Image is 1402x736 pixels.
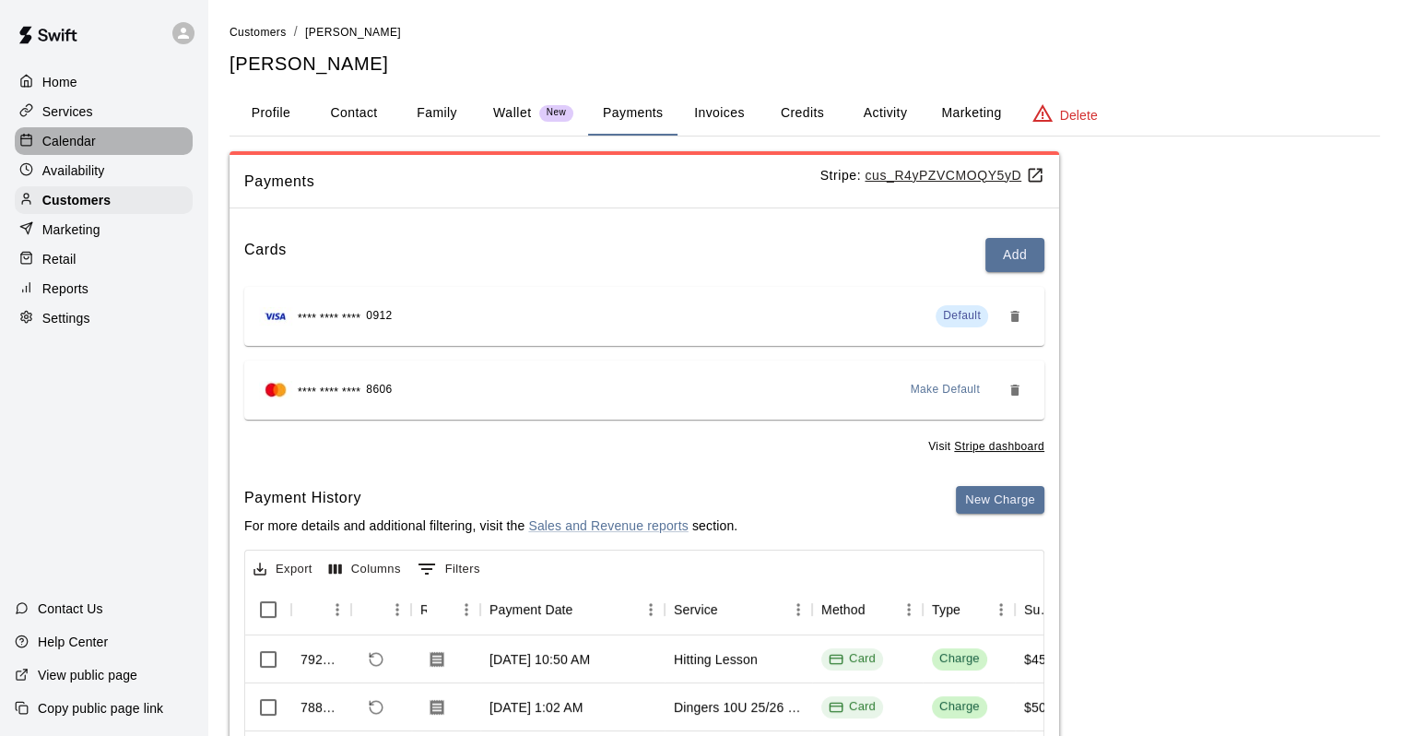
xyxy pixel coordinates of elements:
[1000,302,1030,331] button: Remove
[939,698,980,716] div: Charge
[926,91,1016,136] button: Marketing
[244,238,287,272] h6: Cards
[943,309,981,322] span: Default
[985,238,1044,272] button: Add
[674,584,718,635] div: Service
[366,307,392,326] span: 0912
[420,643,454,676] button: Download Receipt
[42,309,90,327] p: Settings
[244,516,737,535] p: For more details and additional filtering, visit the section.
[230,52,1380,77] h5: [PERSON_NAME]
[360,692,392,723] span: Refund payment
[38,633,108,651] p: Help Center
[637,596,665,623] button: Menu
[312,91,395,136] button: Contact
[539,107,573,119] span: New
[528,518,688,533] a: Sales and Revenue reports
[480,584,665,635] div: Payment Date
[15,245,193,273] a: Retail
[230,22,1380,42] nav: breadcrumb
[1060,106,1098,125] p: Delete
[413,554,485,584] button: Show filters
[38,699,163,718] p: Copy public page link
[928,438,1044,457] span: Visit
[1000,375,1030,405] button: Remove
[895,596,923,623] button: Menu
[42,161,105,180] p: Availability
[987,596,1015,623] button: Menu
[300,650,342,669] div: 792361
[42,102,93,121] p: Services
[15,98,193,125] a: Services
[249,555,317,584] button: Export
[820,166,1044,185] p: Stripe:
[489,650,590,669] div: Sep 2, 2025, 10:50 AM
[493,103,532,123] p: Wallet
[259,307,292,326] img: Credit card brand logo
[230,91,1380,136] div: basic tabs example
[42,279,88,298] p: Reports
[674,698,803,717] div: Dingers 10U 25/26 - Wilmot
[366,381,392,399] span: 8606
[324,555,406,584] button: Select columns
[244,486,737,510] h6: Payment History
[360,644,392,675] span: Refund payment
[960,597,986,623] button: Sort
[674,650,758,669] div: Hitting Lesson
[812,584,923,635] div: Method
[956,486,1044,515] button: New Charge
[15,216,193,243] a: Marketing
[427,597,453,623] button: Sort
[300,698,342,717] div: 788546
[294,22,298,42] li: /
[15,275,193,303] a: Reports
[1024,584,1054,635] div: Subtotal
[42,73,77,91] p: Home
[291,584,351,635] div: Id
[718,597,744,623] button: Sort
[300,597,326,623] button: Sort
[411,584,480,635] div: Receipt
[829,698,876,716] div: Card
[420,584,427,635] div: Receipt
[932,584,960,635] div: Type
[939,650,980,668] div: Charge
[760,91,843,136] button: Credits
[395,91,478,136] button: Family
[588,91,677,136] button: Payments
[923,584,1015,635] div: Type
[821,584,866,635] div: Method
[1024,650,1065,669] div: $45.00
[38,599,103,618] p: Contact Us
[665,584,812,635] div: Service
[865,168,1044,183] a: cus_R4yPZVCMOQY5yD
[305,26,401,39] span: [PERSON_NAME]
[42,191,111,209] p: Customers
[15,157,193,184] a: Availability
[866,597,891,623] button: Sort
[15,127,193,155] a: Calendar
[244,170,820,194] span: Payments
[360,597,386,623] button: Sort
[903,375,988,405] button: Make Default
[259,381,292,399] img: Credit card brand logo
[15,68,193,96] a: Home
[383,596,411,623] button: Menu
[489,698,583,717] div: Sep 1, 2025, 1:02 AM
[1024,698,1065,717] div: $50.00
[42,220,100,239] p: Marketing
[829,650,876,668] div: Card
[38,666,137,684] p: View public page
[489,584,573,635] div: Payment Date
[15,186,193,214] a: Customers
[843,91,926,136] button: Activity
[324,596,351,623] button: Menu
